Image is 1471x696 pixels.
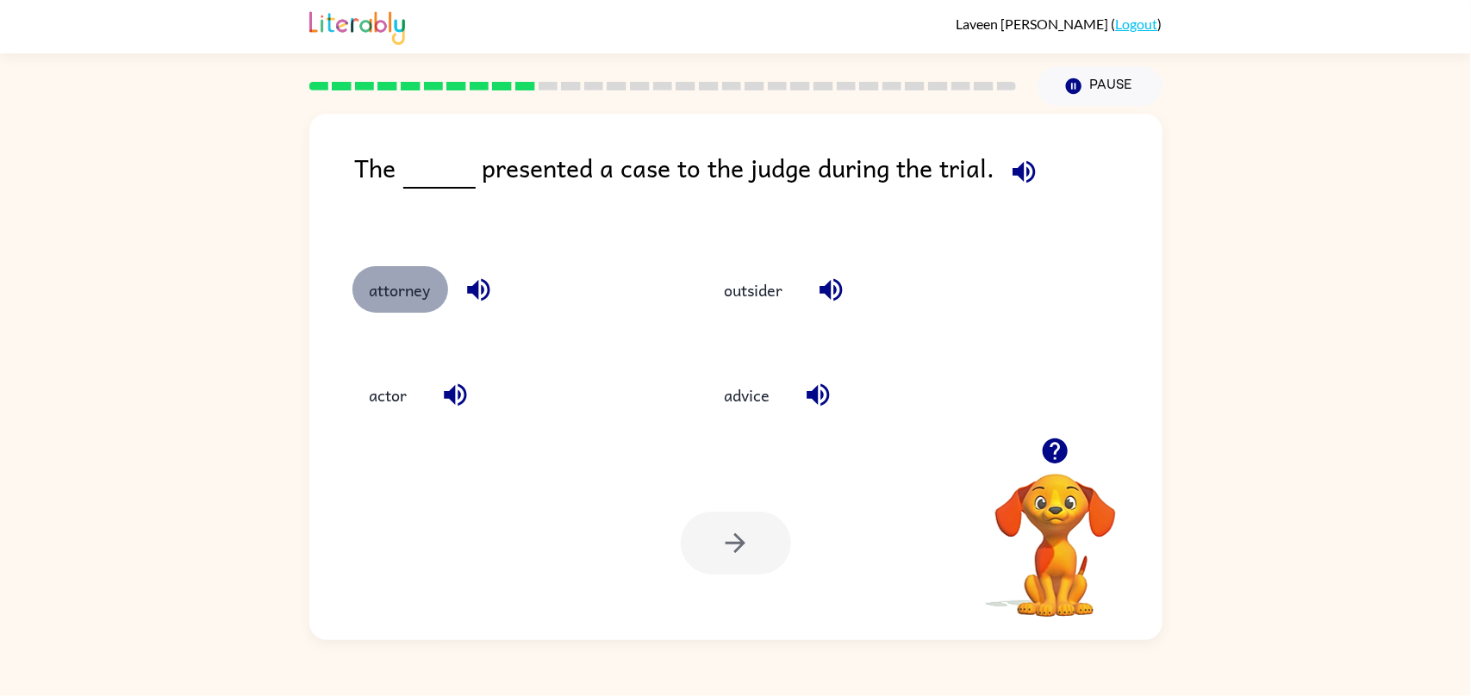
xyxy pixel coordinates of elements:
button: Pause [1038,66,1162,106]
button: advice [707,372,788,419]
div: ( ) [957,16,1162,32]
span: Laveen [PERSON_NAME] [957,16,1112,32]
img: Literably [309,7,405,45]
button: actor [352,372,425,419]
button: attorney [352,266,448,313]
video: Your browser must support playing .mp4 files to use Literably. Please try using another browser. [969,447,1142,619]
a: Logout [1116,16,1158,32]
button: outsider [707,266,801,313]
div: The presented a case to the judge during the trial. [355,148,1162,232]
